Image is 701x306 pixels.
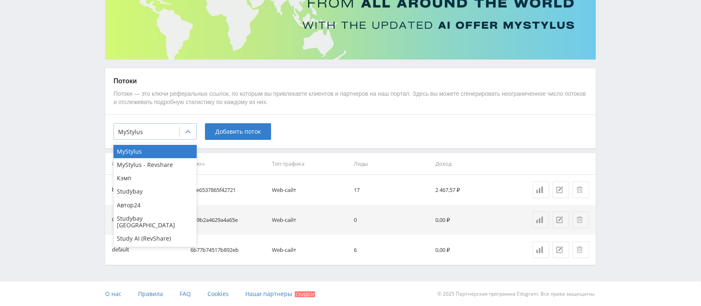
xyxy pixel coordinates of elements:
[187,235,269,265] td: 6b77b74517b892eb
[269,205,350,235] td: Web-сайт
[432,235,514,265] td: 0,00 ₽
[114,145,197,158] div: MyStylus
[114,77,587,86] p: Потоки
[350,175,432,205] td: 17
[114,232,197,245] div: Study AI (RevShare)
[112,245,129,255] div: default
[114,90,587,106] p: Потоки — это ключи реферальных ссылок, по которым вы привлекаете клиентов и партнеров на наш порт...
[112,215,134,225] div: Chat-bot
[573,241,589,258] button: Удалить
[105,290,121,298] span: О нас
[269,175,350,205] td: Web-сайт
[533,241,549,258] a: Статистика
[269,153,350,174] th: Тип трафика
[138,290,163,298] span: Правила
[114,172,197,185] div: Кэмп
[295,291,315,297] span: Скидки
[553,211,569,228] button: Редактировать
[114,158,197,172] div: MyStylus - Revshare
[215,128,261,135] span: Добавить поток
[105,153,187,174] th: Название
[350,153,432,174] th: Лиды
[114,199,197,212] div: Автор24
[180,290,191,298] span: FAQ
[432,153,514,174] th: Доход
[533,182,549,198] a: Статистика
[205,123,271,140] button: Добавить поток
[432,175,514,205] td: 2 467,57 ₽
[114,212,197,232] div: Studybay [GEOGRAPHIC_DATA]
[114,185,197,198] div: Studybay
[573,211,589,228] button: Удалить
[350,235,432,265] td: 6
[269,235,350,265] td: Web-сайт
[245,290,292,298] span: Наши партнеры
[573,182,589,198] button: Удалить
[187,153,269,174] th: Ключ
[350,205,432,235] td: 0
[112,185,139,195] div: button link
[553,241,569,258] button: Редактировать
[553,182,569,198] button: Редактировать
[207,290,229,298] span: Cookies
[187,175,269,205] td: 15e6537865f42721
[432,205,514,235] td: 0,00 ₽
[187,205,269,235] td: 9d9b2a4629a4a65e
[533,211,549,228] a: Статистика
